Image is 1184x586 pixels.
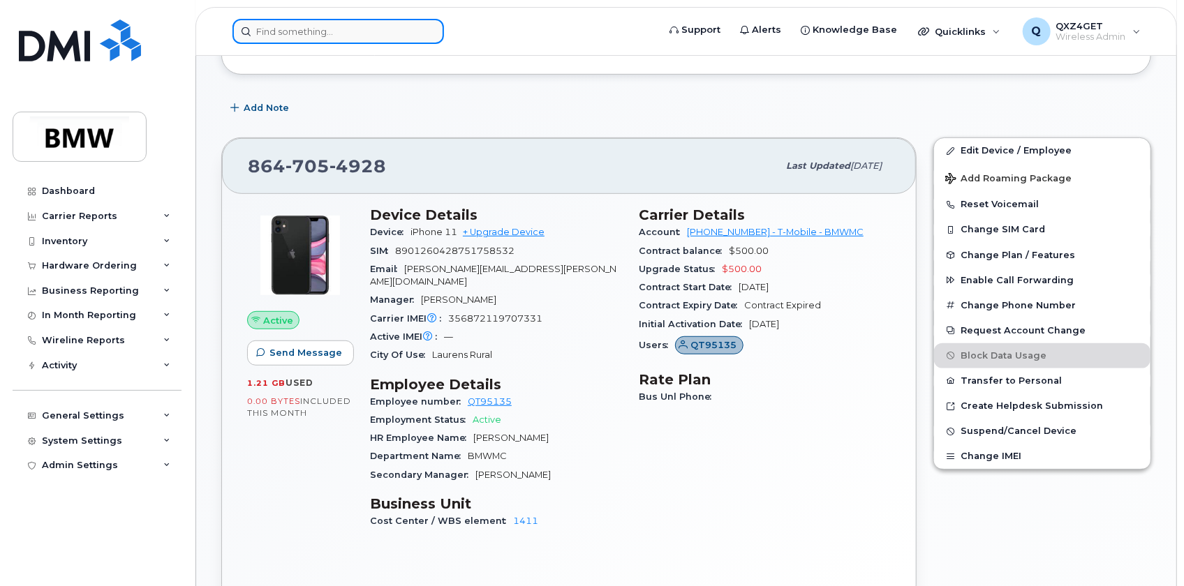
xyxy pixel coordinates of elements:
button: Change Phone Number [934,293,1150,318]
iframe: Messenger Launcher [1123,525,1174,576]
span: Upgrade Status [639,264,722,274]
a: Create Helpdesk Submission [934,393,1150,419]
span: Suspend/Cancel Device [961,426,1076,437]
span: Enable Call Forwarding [961,275,1074,285]
a: 1411 [513,516,538,526]
button: Send Message [247,340,354,366]
button: Add Note [221,96,301,121]
span: 1.21 GB [247,378,286,388]
div: Quicklinks [908,17,1010,45]
button: Block Data Usage [934,343,1150,368]
span: Active [263,314,293,327]
div: QXZ4GET [1013,17,1150,45]
h3: Employee Details [370,376,622,393]
button: Request Account Change [934,318,1150,343]
span: Active [473,414,501,425]
span: Add Note [244,101,289,114]
button: Add Roaming Package [934,163,1150,192]
span: [PERSON_NAME] [475,469,551,480]
span: Email [370,264,404,274]
h3: Device Details [370,206,622,223]
button: Change IMEI [934,444,1150,469]
button: Suspend/Cancel Device [934,419,1150,444]
img: iPhone_11.jpg [258,213,342,297]
span: used [286,377,313,388]
span: Carrier IMEI [370,313,448,324]
a: QT95135 [675,340,743,350]
span: [DATE] [749,319,779,329]
span: SIM [370,246,395,256]
span: Account [639,227,687,237]
span: Initial Activation Date [639,319,749,329]
span: Cost Center / WBS element [370,516,513,526]
span: 356872119707331 [448,313,542,324]
h3: Business Unit [370,495,622,512]
span: Department Name [370,451,468,461]
button: Reset Voicemail [934,192,1150,217]
button: Change Plan / Features [934,243,1150,268]
span: 4928 [330,156,386,176]
a: Support [660,16,730,44]
span: 8901260428751758532 [395,246,515,256]
span: Wireless Admin [1056,31,1126,43]
a: Edit Device / Employee [934,138,1150,163]
button: Change SIM Card [934,217,1150,242]
span: Users [639,340,675,350]
span: Device [370,227,410,237]
span: Employee number [370,396,468,407]
span: [PERSON_NAME] [473,433,549,443]
a: [PHONE_NUMBER] - T-Mobile - BMWMC [687,227,864,237]
span: Add Roaming Package [945,173,1072,186]
span: City Of Use [370,350,432,360]
span: Active IMEI [370,331,444,342]
span: Contract Expired [744,300,821,310]
a: Knowledge Base [791,16,907,44]
span: Contract Start Date [639,282,739,292]
h3: Rate Plan [639,371,891,388]
button: Enable Call Forwarding [934,268,1150,293]
a: QT95135 [468,396,512,407]
span: $500.00 [729,246,769,256]
span: Laurens Rural [432,350,492,360]
span: 0.00 Bytes [247,396,300,406]
span: Send Message [269,346,342,359]
input: Find something... [232,19,444,44]
span: Quicklinks [935,26,986,37]
span: iPhone 11 [410,227,457,237]
span: 705 [286,156,330,176]
span: — [444,331,453,342]
span: Alerts [752,23,781,37]
span: Bus Unl Phone [639,391,718,402]
span: Employment Status [370,414,473,425]
span: Contract balance [639,246,729,256]
a: Alerts [730,16,791,44]
span: Manager [370,294,421,305]
span: [PERSON_NAME][EMAIL_ADDRESS][PERSON_NAME][DOMAIN_NAME] [370,264,616,287]
span: Q [1032,23,1042,40]
span: QT95135 [691,338,737,352]
span: 864 [248,156,386,176]
span: [DATE] [850,160,882,171]
span: Contract Expiry Date [639,300,744,310]
span: Secondary Manager [370,469,475,480]
span: Knowledge Base [813,23,897,37]
span: $500.00 [722,264,762,274]
span: BMWMC [468,451,507,461]
span: HR Employee Name [370,433,473,443]
button: Transfer to Personal [934,368,1150,393]
a: + Upgrade Device [463,227,545,237]
h3: Carrier Details [639,206,891,223]
span: Change Plan / Features [961,250,1075,260]
span: QXZ4GET [1056,20,1126,31]
span: [PERSON_NAME] [421,294,496,305]
span: Last updated [786,160,850,171]
span: Support [681,23,720,37]
span: [DATE] [739,282,769,292]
